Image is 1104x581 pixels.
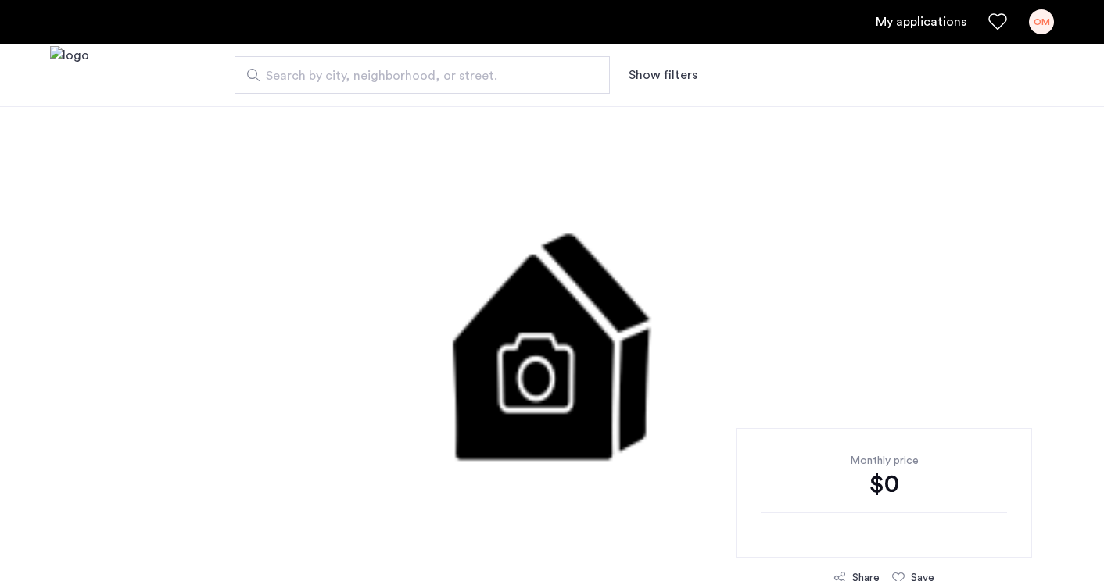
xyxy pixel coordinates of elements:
a: Favorites [988,12,1007,31]
img: logo [50,46,89,105]
div: Monthly price [761,453,1007,469]
input: Apartment Search [235,56,610,94]
button: Show or hide filters [629,66,697,84]
a: My application [876,12,966,31]
img: 2.gif [199,106,905,575]
div: OM [1029,9,1054,34]
a: Cazamio logo [50,46,89,105]
span: Search by city, neighborhood, or street. [266,66,566,85]
div: $0 [761,469,1007,500]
